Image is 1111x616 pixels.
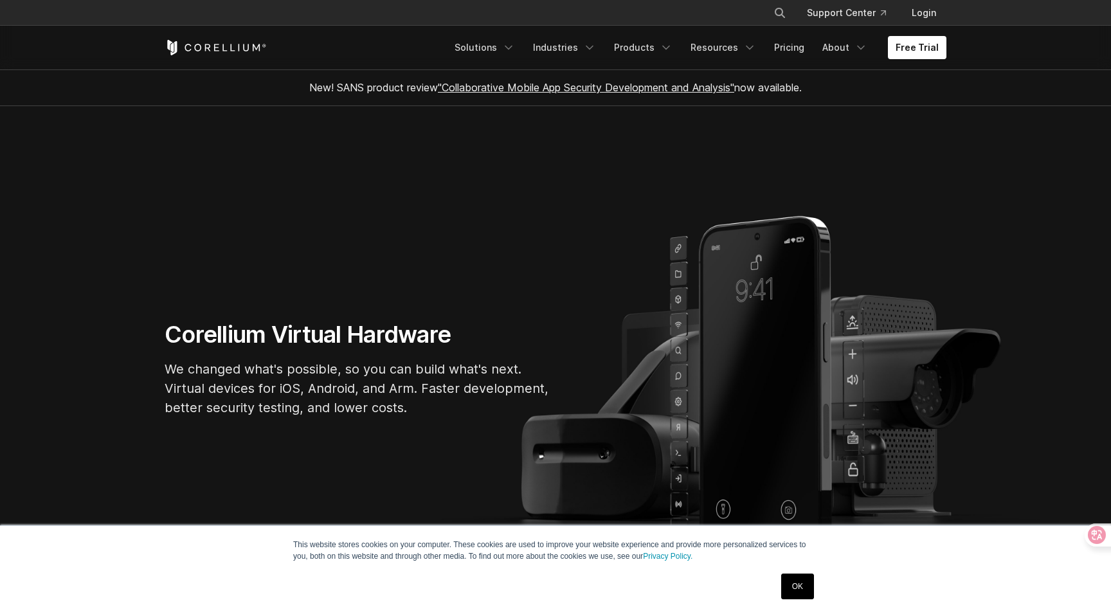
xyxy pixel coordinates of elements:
[165,40,267,55] a: Corellium Home
[766,36,812,59] a: Pricing
[293,539,818,562] p: This website stores cookies on your computer. These cookies are used to improve your website expe...
[815,36,875,59] a: About
[643,552,692,561] a: Privacy Policy.
[797,1,896,24] a: Support Center
[606,36,680,59] a: Products
[165,320,550,349] h1: Corellium Virtual Hardware
[768,1,791,24] button: Search
[447,36,946,59] div: Navigation Menu
[781,574,814,599] a: OK
[525,36,604,59] a: Industries
[758,1,946,24] div: Navigation Menu
[165,359,550,417] p: We changed what's possible, so you can build what's next. Virtual devices for iOS, Android, and A...
[309,81,802,94] span: New! SANS product review now available.
[438,81,734,94] a: "Collaborative Mobile App Security Development and Analysis"
[447,36,523,59] a: Solutions
[901,1,946,24] a: Login
[888,36,946,59] a: Free Trial
[683,36,764,59] a: Resources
